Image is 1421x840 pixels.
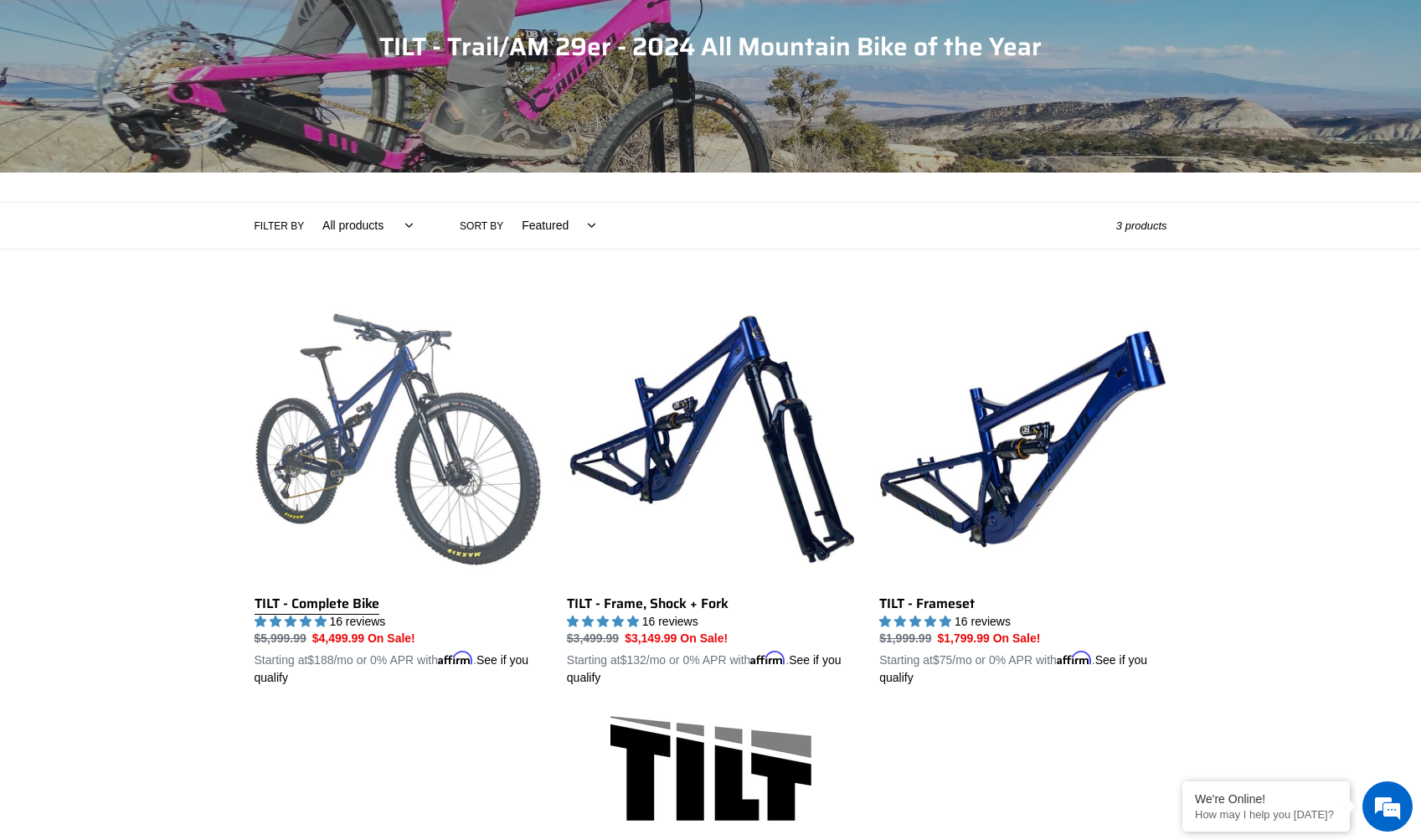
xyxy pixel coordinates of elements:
div: Chat with us now [112,94,306,116]
label: Sort by [460,219,503,234]
span: We're online! [97,211,231,380]
img: d_696896380_company_1647369064580_696896380 [54,84,95,126]
textarea: Type your message and hit 'Enter' [8,457,319,516]
p: How may I help you today? [1195,808,1337,821]
span: 3 products [1116,219,1167,232]
div: We're Online! [1195,792,1337,806]
span: TILT - Trail/AM 29er - 2024 All Mountain Bike of the Year [379,27,1042,66]
label: Filter by [255,219,305,234]
div: Minimize live chat window [275,8,315,49]
div: Navigation go back [18,92,44,117]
